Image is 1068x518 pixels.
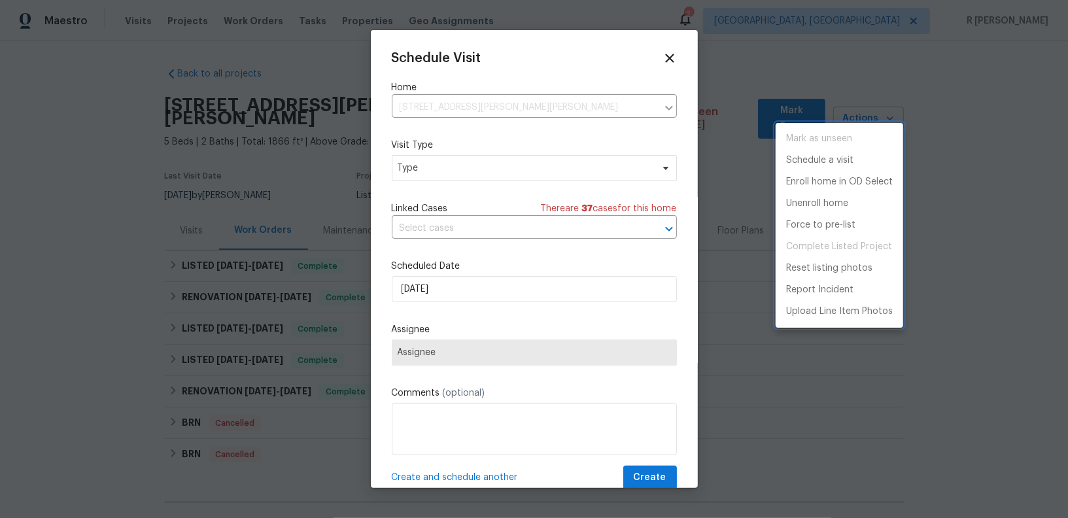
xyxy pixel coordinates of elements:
p: Report Incident [786,283,853,297]
p: Schedule a visit [786,154,853,167]
p: Force to pre-list [786,218,855,232]
p: Unenroll home [786,197,848,211]
p: Enroll home in OD Select [786,175,893,189]
p: Reset listing photos [786,262,872,275]
p: Upload Line Item Photos [786,305,893,319]
span: Project is already completed [776,236,903,258]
